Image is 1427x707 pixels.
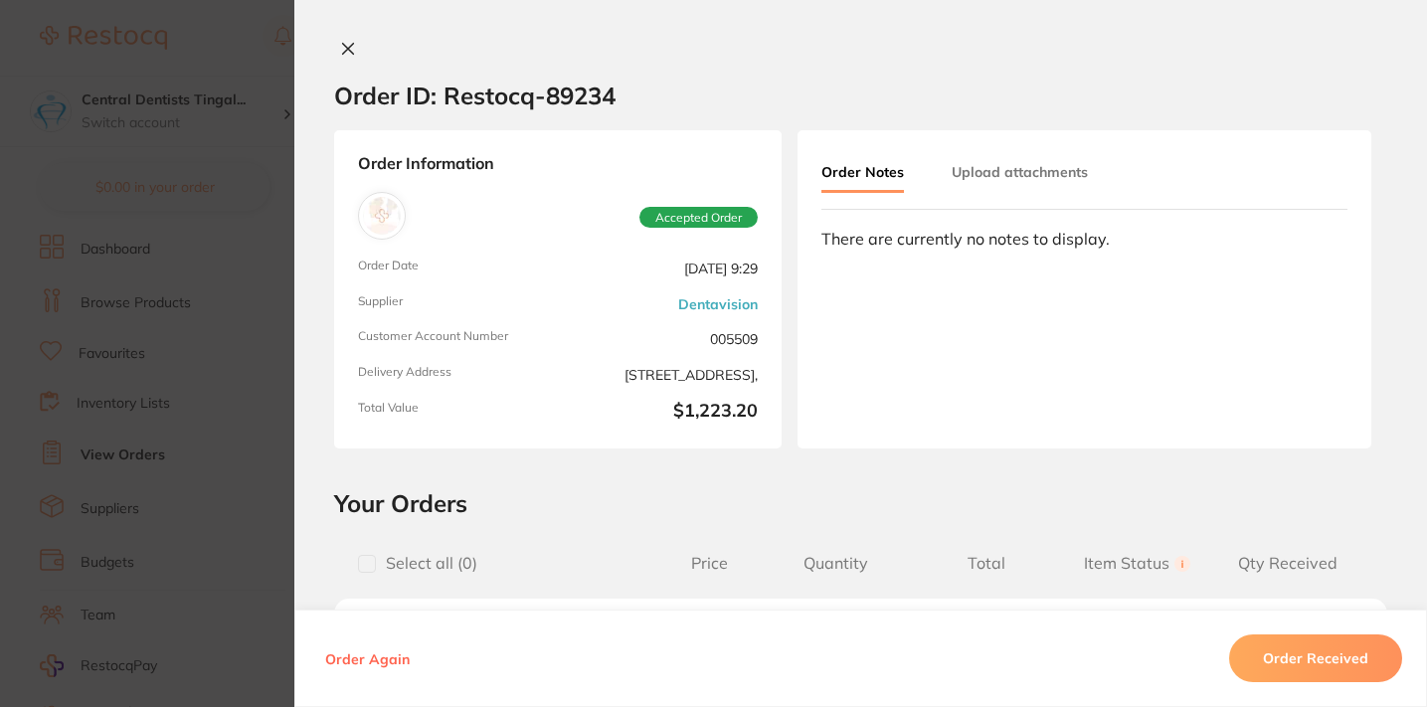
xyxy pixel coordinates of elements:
span: [STREET_ADDRESS], [566,365,758,385]
span: Qty Received [1212,554,1363,573]
span: Select all ( 0 ) [376,554,477,573]
h2: Order ID: Restocq- 89234 [334,81,616,110]
span: Accepted Order [639,207,758,229]
button: Order Received [1229,634,1402,682]
a: Dentavision [678,296,758,312]
span: Item Status [1062,554,1213,573]
button: Order Notes [821,154,904,193]
div: There are currently no notes to display. [821,230,1347,248]
span: Delivery Address [358,365,550,385]
span: Customer Account Number [358,329,550,349]
span: 005509 [566,329,758,349]
span: Total [911,554,1062,573]
button: Upload attachments [952,154,1088,190]
strong: Order Information [358,154,758,176]
span: Total Value [358,401,550,425]
b: $1,223.20 [566,401,758,425]
button: Order Again [319,649,416,667]
span: Quantity [760,554,911,573]
h2: Your Orders [334,488,1387,518]
span: Order Date [358,259,550,278]
span: Price [659,554,760,573]
span: [DATE] 9:29 [566,259,758,278]
span: Supplier [358,294,550,314]
img: Dentavision [363,197,401,235]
